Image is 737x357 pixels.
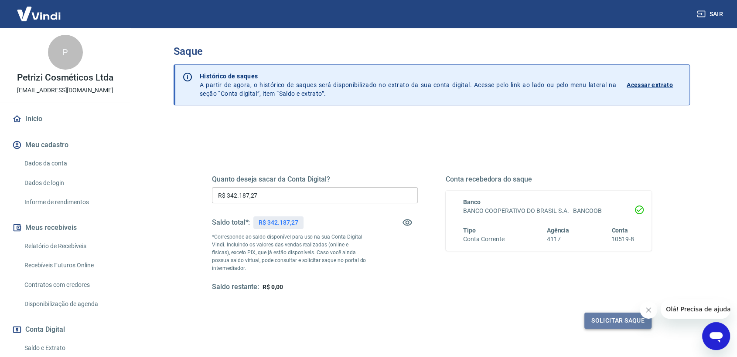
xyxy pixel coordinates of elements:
[263,283,283,290] span: R$ 0,00
[21,237,120,255] a: Relatório de Recebíveis
[174,45,690,57] h3: Saque
[10,109,120,128] a: Início
[611,227,628,234] span: Conta
[547,227,570,234] span: Agência
[17,86,113,95] p: [EMAIL_ADDRESS][DOMAIN_NAME]
[48,35,83,70] div: P
[21,295,120,313] a: Disponibilização de agenda
[212,218,250,227] h5: Saldo total*:
[200,72,616,98] p: A partir de agora, o histórico de saques será disponibilizado no extrato da sua conta digital. Ac...
[21,174,120,192] a: Dados de login
[702,322,730,350] iframe: Botão para abrir a janela de mensagens
[10,320,120,339] button: Conta Digital
[695,6,727,22] button: Sair
[10,135,120,155] button: Meu cadastro
[212,283,259,292] h5: Saldo restante:
[10,0,67,27] img: Vindi
[611,235,634,244] h6: 10519-8
[259,218,298,227] p: R$ 342.187,27
[10,218,120,237] button: Meus recebíveis
[17,73,113,82] p: Petrizi Cosméticos Ltda
[661,300,730,319] iframe: Mensagem da empresa
[21,276,120,294] a: Contratos com credores
[463,227,476,234] span: Tipo
[463,235,504,244] h6: Conta Corrente
[21,339,120,357] a: Saldo e Extrato
[21,256,120,274] a: Recebíveis Futuros Online
[640,301,657,319] iframe: Fechar mensagem
[463,199,481,205] span: Banco
[21,193,120,211] a: Informe de rendimentos
[446,175,652,184] h5: Conta recebedora do saque
[200,72,616,81] p: Histórico de saques
[584,313,652,329] button: Solicitar saque
[5,6,73,13] span: Olá! Precisa de ajuda?
[212,175,418,184] h5: Quanto deseja sacar da Conta Digital?
[627,81,673,89] p: Acessar extrato
[21,155,120,172] a: Dados da conta
[627,72,682,98] a: Acessar extrato
[463,206,634,216] h6: BANCO COOPERATIVO DO BRASIL S.A. - BANCOOB
[212,233,366,272] p: *Corresponde ao saldo disponível para uso na sua Conta Digital Vindi. Incluindo os valores das ve...
[547,235,570,244] h6: 4117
